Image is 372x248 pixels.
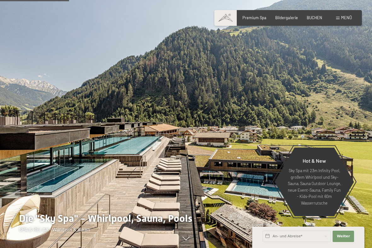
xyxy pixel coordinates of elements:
[333,231,354,242] button: Weiter
[303,158,326,164] span: Hot & New
[275,15,298,20] a: Bildergalerie
[252,223,274,227] span: Schnellanfrage
[341,15,352,20] span: Menü
[242,15,266,20] a: Premium Spa
[274,147,354,217] a: Hot & New Sky Spa mit 23m Infinity Pool, großem Whirlpool und Sky-Sauna, Sauna Outdoor Lounge, ne...
[307,15,322,20] a: BUCHEN
[287,167,342,206] p: Sky Spa mit 23m Infinity Pool, großem Whirlpool und Sky-Sauna, Sauna Outdoor Lounge, neue Event-S...
[337,234,350,239] span: Weiter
